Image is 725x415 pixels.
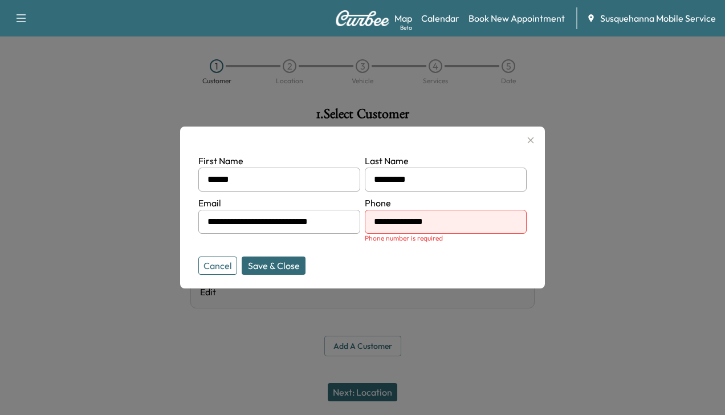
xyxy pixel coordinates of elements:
div: Phone number is required [365,234,527,243]
div: Beta [400,23,412,32]
a: MapBeta [394,11,412,25]
label: Last Name [365,155,409,166]
label: First Name [198,155,243,166]
span: Susquehanna Mobile Service [600,11,716,25]
label: Email [198,197,221,209]
button: Cancel [198,257,237,275]
label: Phone [365,197,391,209]
a: Calendar [421,11,459,25]
a: Book New Appointment [469,11,565,25]
button: Save & Close [242,257,306,275]
img: Curbee Logo [335,10,390,26]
